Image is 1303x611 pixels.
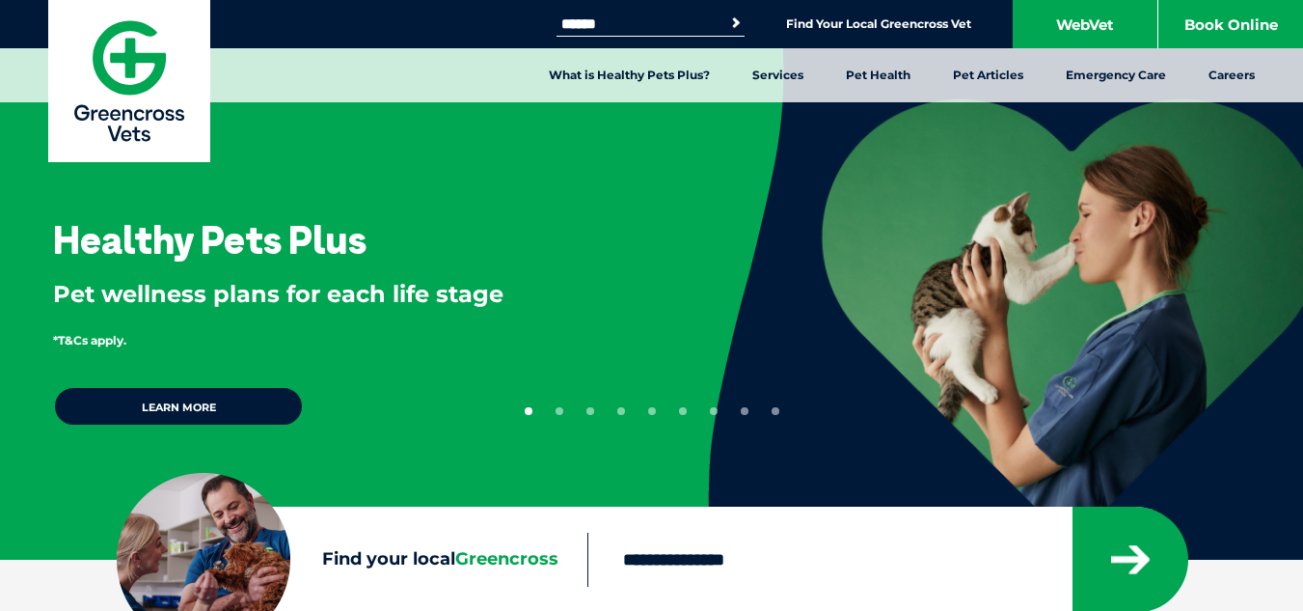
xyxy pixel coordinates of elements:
[1187,48,1276,102] a: Careers
[726,14,746,33] button: Search
[525,407,532,415] button: 1 of 9
[117,545,587,574] label: Find your local
[731,48,825,102] a: Services
[53,386,304,427] a: Learn more
[617,407,625,415] button: 4 of 9
[648,407,656,415] button: 5 of 9
[825,48,932,102] a: Pet Health
[53,278,645,311] p: Pet wellness plans for each life stage
[710,407,718,415] button: 7 of 9
[455,548,558,569] span: Greencross
[53,333,126,347] span: *T&Cs apply.
[53,220,366,259] h3: Healthy Pets Plus
[679,407,687,415] button: 6 of 9
[528,48,731,102] a: What is Healthy Pets Plus?
[786,16,971,32] a: Find Your Local Greencross Vet
[556,407,563,415] button: 2 of 9
[1045,48,1187,102] a: Emergency Care
[772,407,779,415] button: 9 of 9
[741,407,748,415] button: 8 of 9
[932,48,1045,102] a: Pet Articles
[586,407,594,415] button: 3 of 9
